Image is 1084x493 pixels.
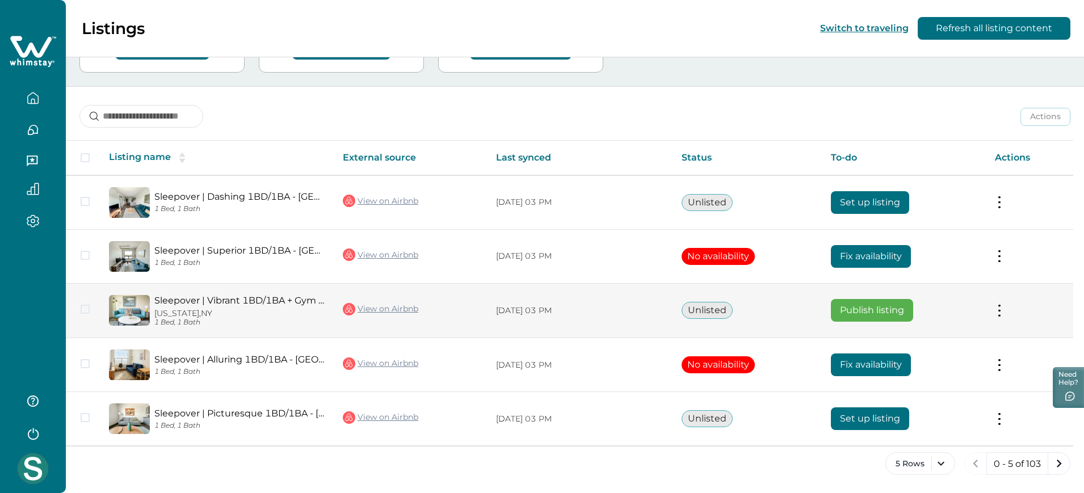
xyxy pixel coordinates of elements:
button: 5 Rows [885,452,955,475]
button: Actions [1020,108,1070,126]
th: Status [673,141,822,175]
img: Whimstay Host [18,453,48,484]
a: Sleepover | Dashing 1BD/1BA - [GEOGRAPHIC_DATA] [154,191,325,202]
img: propertyImage_Sleepover | Alluring 1BD/1BA - Des Moines [109,349,150,380]
button: Unlisted [682,194,733,211]
p: [DATE] 03 PM [496,197,663,208]
button: Fix availability [831,245,911,268]
button: 0 - 5 of 103 [986,452,1048,475]
a: View on Airbnb [343,410,418,425]
p: [DATE] 03 PM [496,360,663,371]
th: Actions [986,141,1073,175]
th: To-do [822,141,986,175]
img: propertyImage_Sleepover | Superior 1BD/1BA - Des Moines [109,241,150,272]
p: [US_STATE], NY [154,309,325,318]
th: Listing name [100,141,334,175]
img: propertyImage_Sleepover | Picturesque 1BD/1BA - Des Moines [109,403,150,434]
button: Set up listing [831,191,909,214]
button: No availability [682,356,755,373]
th: Last synced [487,141,673,175]
th: External source [334,141,487,175]
a: Sleepover | Vibrant 1BD/1BA + Gym - [GEOGRAPHIC_DATA] [154,295,325,306]
button: Unlisted [682,302,733,319]
a: Sleepover | Picturesque 1BD/1BA - [GEOGRAPHIC_DATA] [154,408,325,419]
p: [DATE] 03 PM [496,305,663,317]
p: 1 Bed, 1 Bath [154,318,325,327]
button: Set up listing [831,407,909,430]
p: 1 Bed, 1 Bath [154,422,325,430]
a: View on Airbnb [343,247,418,262]
button: previous page [964,452,987,475]
a: View on Airbnb [343,302,418,317]
a: Sleepover | Superior 1BD/1BA - [GEOGRAPHIC_DATA] [154,245,325,256]
p: 1 Bed, 1 Bath [154,205,325,213]
button: Refresh all listing content [918,17,1070,40]
p: 0 - 5 of 103 [994,458,1041,470]
button: Fix availability [831,353,911,376]
button: Unlisted [682,410,733,427]
img: propertyImage_Sleepover | Vibrant 1BD/1BA + Gym - Cincinnati [109,295,150,326]
button: Publish listing [831,299,913,322]
p: [DATE] 03 PM [496,414,663,425]
button: sorting [171,152,194,163]
a: View on Airbnb [343,356,418,371]
button: No availability [682,248,755,265]
p: [DATE] 03 PM [496,251,663,262]
button: next page [1048,452,1070,475]
button: Switch to traveling [820,23,909,33]
p: Listings [82,19,145,38]
p: 1 Bed, 1 Bath [154,259,325,267]
a: Sleepover | Alluring 1BD/1BA - [GEOGRAPHIC_DATA] [154,354,325,365]
a: View on Airbnb [343,193,418,208]
img: propertyImage_Sleepover | Dashing 1BD/1BA - Des Moines [109,187,150,218]
p: 1 Bed, 1 Bath [154,368,325,376]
